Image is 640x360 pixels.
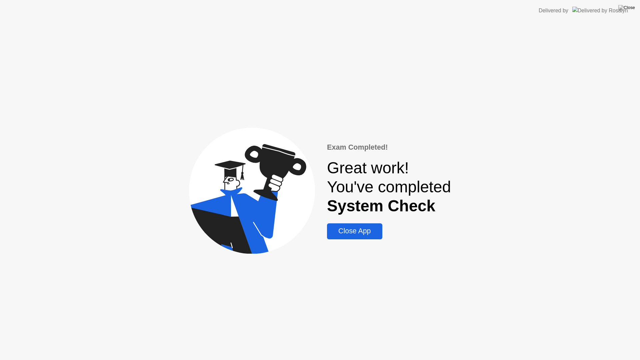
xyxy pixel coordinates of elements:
[327,223,382,239] button: Close App
[539,7,568,15] div: Delivered by
[329,227,380,235] div: Close App
[618,5,635,10] img: Close
[327,142,451,153] div: Exam Completed!
[572,7,628,14] img: Delivered by Rosalyn
[327,158,451,215] div: Great work! You've completed
[327,197,435,215] b: System Check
